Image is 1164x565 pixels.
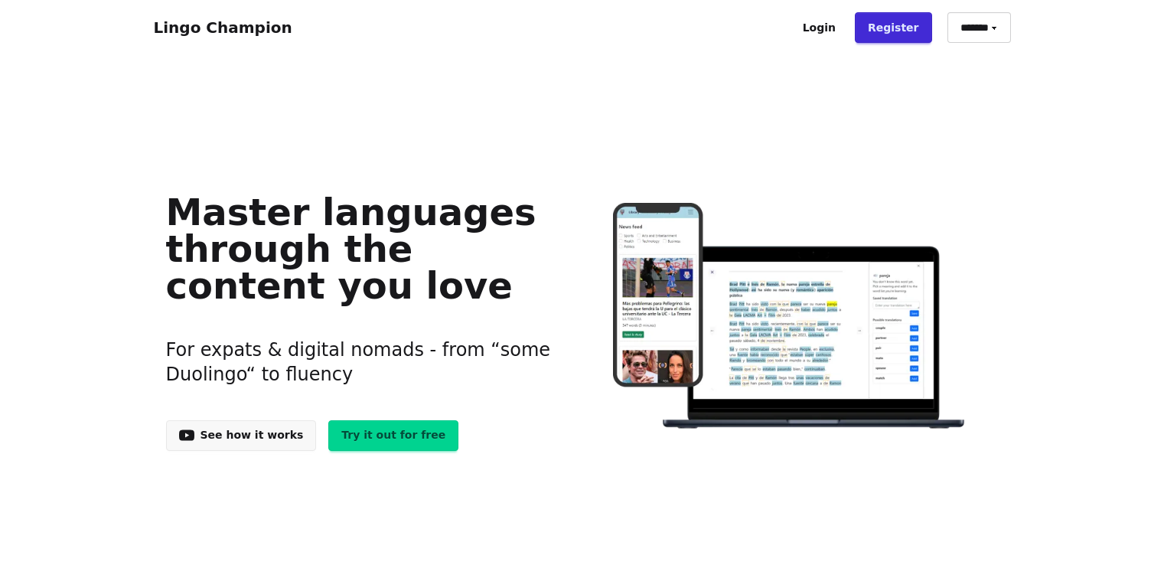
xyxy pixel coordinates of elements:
[166,420,317,451] a: See how it works
[855,12,932,43] a: Register
[790,12,849,43] a: Login
[166,194,559,304] h1: Master languages through the content you love
[582,203,998,432] img: Learn languages online
[154,18,292,37] a: Lingo Champion
[166,319,559,405] h3: For expats & digital nomads - from “some Duolingo“ to fluency
[328,420,458,451] a: Try it out for free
